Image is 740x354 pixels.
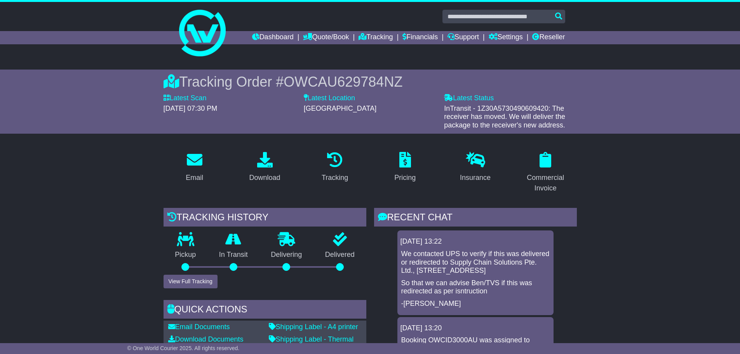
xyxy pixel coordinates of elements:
[164,275,218,288] button: View Full Tracking
[402,31,438,44] a: Financials
[127,345,240,351] span: © One World Courier 2025. All rights reserved.
[400,324,550,333] div: [DATE] 13:20
[284,74,402,90] span: OWCAU629784NZ
[401,250,550,275] p: We contacted UPS to verify if this was delivered or redirected to Supply Chain Solutions Pte. Ltd...
[394,173,416,183] div: Pricing
[313,251,366,259] p: Delivered
[374,208,577,229] div: RECENT CHAT
[401,300,550,308] p: -[PERSON_NAME]
[164,105,218,112] span: [DATE] 07:30 PM
[455,149,496,186] a: Insurance
[304,105,376,112] span: [GEOGRAPHIC_DATA]
[519,173,572,194] div: Commercial Invoice
[181,149,208,186] a: Email
[401,336,550,353] p: Booking OWCID3000AU was assigned to Team2.
[304,94,355,103] label: Latest Location
[186,173,203,183] div: Email
[168,335,244,343] a: Download Documents
[164,300,366,321] div: Quick Actions
[532,31,565,44] a: Reseller
[460,173,491,183] div: Insurance
[269,323,358,331] a: Shipping Label - A4 printer
[168,323,230,331] a: Email Documents
[317,149,353,186] a: Tracking
[303,31,349,44] a: Quote/Book
[514,149,577,196] a: Commercial Invoice
[322,173,348,183] div: Tracking
[207,251,259,259] p: In Transit
[244,149,285,186] a: Download
[249,173,280,183] div: Download
[401,279,550,296] p: So that we can advise Ben/TVS if this was redirected as per isntruction
[359,31,393,44] a: Tracking
[400,237,550,246] div: [DATE] 13:22
[389,149,421,186] a: Pricing
[447,31,479,44] a: Support
[489,31,523,44] a: Settings
[252,31,294,44] a: Dashboard
[164,251,208,259] p: Pickup
[444,94,494,103] label: Latest Status
[164,94,207,103] label: Latest Scan
[164,73,577,90] div: Tracking Order #
[269,335,354,352] a: Shipping Label - Thermal printer
[444,105,565,129] span: InTransit - 1Z30A5730490609420: The receiver has moved. We will deliver the package to the receiv...
[164,208,366,229] div: Tracking history
[259,251,314,259] p: Delivering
